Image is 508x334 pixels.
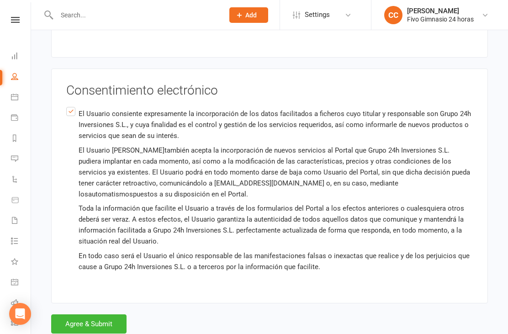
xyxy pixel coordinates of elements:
a: What's New [11,252,32,273]
div: Fivo Gimnasio 24 horas [407,15,474,23]
font: también acepta la incorporación de nuevos servicios al Portal que Grupo 24h Inversiones S.L. pudi... [79,146,470,198]
input: Search... [54,9,217,21]
p: Toda la información que facilite el Usuario a través de los formularios del Portal a los efectos ... [79,203,473,247]
button: Agree & Submit [51,314,127,334]
a: Dashboard [11,47,32,67]
a: Payments [11,108,32,129]
button: Add [229,7,268,23]
span: Settings [305,5,330,25]
p: El Usuario [PERSON_NAME] automatismos [79,145,473,200]
h3: Consentimiento electrónico [66,84,473,98]
a: Roll call kiosk mode [11,293,32,314]
div: [PERSON_NAME] [407,7,474,15]
a: General attendance kiosk mode [11,273,32,293]
a: Calendar [11,88,32,108]
a: People [11,67,32,88]
span: Add [245,11,257,19]
div: Open Intercom Messenger [9,303,31,325]
a: Product Sales [11,191,32,211]
font: puestos a su disposición en el Portal. [133,190,248,198]
div: CC [384,6,402,24]
p: El Usuario consiente expresamente la incorporación de los datos facilitados a ficheros cuyo titul... [79,108,473,141]
a: Reports [11,129,32,149]
p: En todo caso será el Usuario el único responsable de las manifestaciones falsas o inexactas que r... [79,250,473,272]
